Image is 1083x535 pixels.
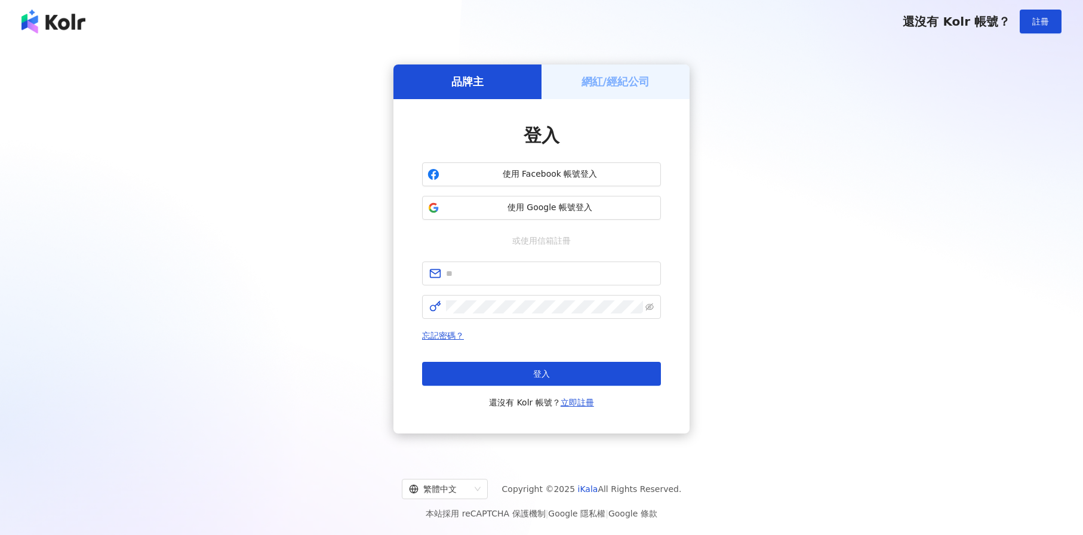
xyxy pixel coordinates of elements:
[605,509,608,518] span: |
[21,10,85,33] img: logo
[504,234,579,247] span: 或使用信箱註冊
[489,395,594,410] span: 還沒有 Kolr 帳號？
[426,506,657,521] span: 本站採用 reCAPTCHA 保護機制
[561,398,594,407] a: 立即註冊
[533,369,550,379] span: 登入
[444,168,656,180] span: 使用 Facebook 帳號登入
[1020,10,1062,33] button: 註冊
[524,125,559,146] span: 登入
[409,479,470,499] div: 繁體中文
[1032,17,1049,26] span: 註冊
[502,482,682,496] span: Copyright © 2025 All Rights Reserved.
[645,303,654,311] span: eye-invisible
[582,74,650,89] h5: 網紅/經紀公司
[451,74,484,89] h5: 品牌主
[548,509,605,518] a: Google 隱私權
[444,202,656,214] span: 使用 Google 帳號登入
[546,509,549,518] span: |
[422,162,661,186] button: 使用 Facebook 帳號登入
[422,196,661,220] button: 使用 Google 帳號登入
[608,509,657,518] a: Google 條款
[422,331,464,340] a: 忘記密碼？
[422,362,661,386] button: 登入
[578,484,598,494] a: iKala
[903,14,1010,29] span: 還沒有 Kolr 帳號？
